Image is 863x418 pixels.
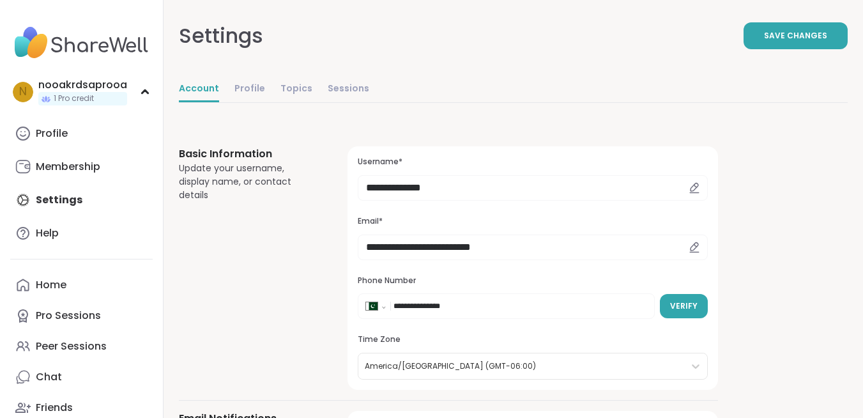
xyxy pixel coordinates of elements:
a: Home [10,270,153,300]
div: Friends [36,401,73,415]
h3: Basic Information [179,146,317,162]
div: Chat [36,370,62,384]
a: Membership [10,151,153,182]
h3: Phone Number [358,275,708,286]
img: ShareWell Nav Logo [10,20,153,65]
div: Peer Sessions [36,339,107,353]
div: nooakrdsaprooa [38,78,127,92]
div: Profile [36,127,68,141]
button: Save Changes [744,22,848,49]
div: Help [36,226,59,240]
a: Peer Sessions [10,331,153,362]
div: Settings [179,20,263,51]
span: Verify [670,300,698,312]
span: Save Changes [764,30,827,42]
button: Verify [660,294,708,318]
h3: Email* [358,216,708,227]
a: Help [10,218,153,249]
a: Pro Sessions [10,300,153,331]
a: Account [179,77,219,102]
div: Home [36,278,66,292]
a: Sessions [328,77,369,102]
a: Profile [234,77,265,102]
h3: Time Zone [358,334,708,345]
div: Membership [36,160,100,174]
a: Topics [280,77,312,102]
a: Profile [10,118,153,149]
div: Update your username, display name, or contact details [179,162,317,202]
span: 1 Pro credit [54,93,94,104]
div: Pro Sessions [36,309,101,323]
h3: Username* [358,157,708,167]
span: n [19,84,27,100]
a: Chat [10,362,153,392]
